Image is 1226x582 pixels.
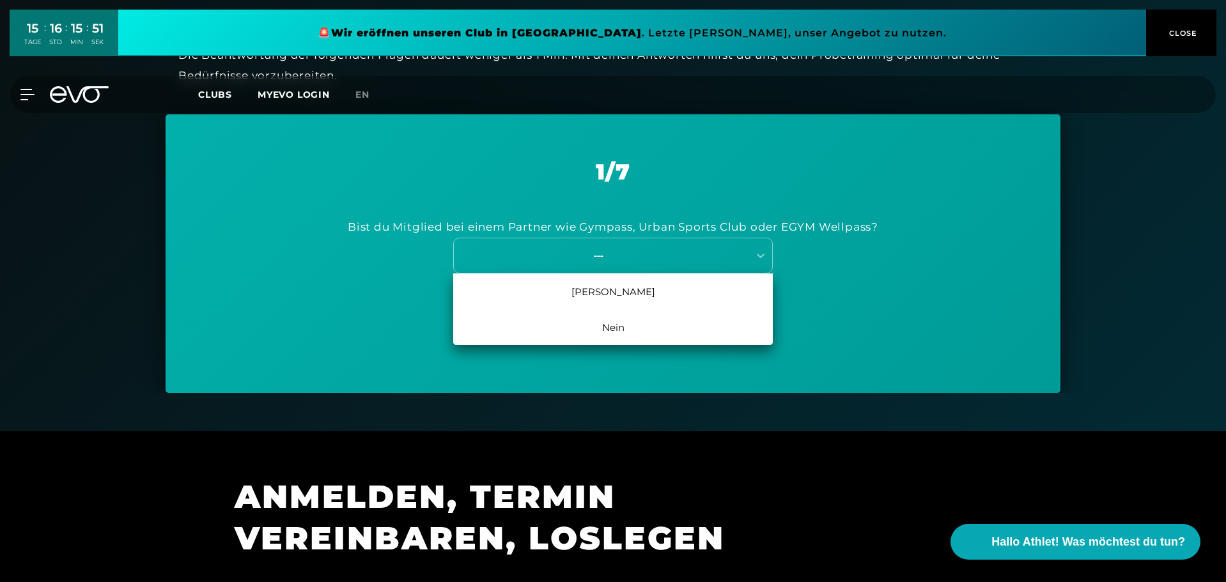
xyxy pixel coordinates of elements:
[355,89,369,100] span: en
[453,309,773,345] div: Nein
[198,88,258,100] a: Clubs
[49,38,62,47] div: STD
[1166,27,1197,39] span: CLOSE
[596,158,630,185] span: 1 / 7
[49,19,62,38] div: 16
[44,20,46,54] div: :
[355,88,385,102] a: en
[86,20,88,54] div: :
[258,89,330,100] a: MYEVO LOGIN
[70,38,83,47] div: MIN
[455,248,742,263] div: ---
[24,38,41,47] div: TAGE
[348,217,878,237] div: Bist du Mitglied bei einem Partner wie Gympass, Urban Sports Club oder EGYM Wellpass?
[91,38,104,47] div: SEK
[91,19,104,38] div: 51
[24,19,41,38] div: 15
[991,533,1185,551] span: Hallo Athlet! Was möchtest du tun?
[453,273,773,309] div: [PERSON_NAME]
[198,89,232,100] span: Clubs
[70,19,83,38] div: 15
[1146,10,1216,56] button: CLOSE
[65,20,67,54] div: :
[951,524,1200,560] button: Hallo Athlet! Was möchtest du tun?
[235,476,810,559] h1: ANMELDEN, TERMIN VEREINBAREN, LOSLEGEN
